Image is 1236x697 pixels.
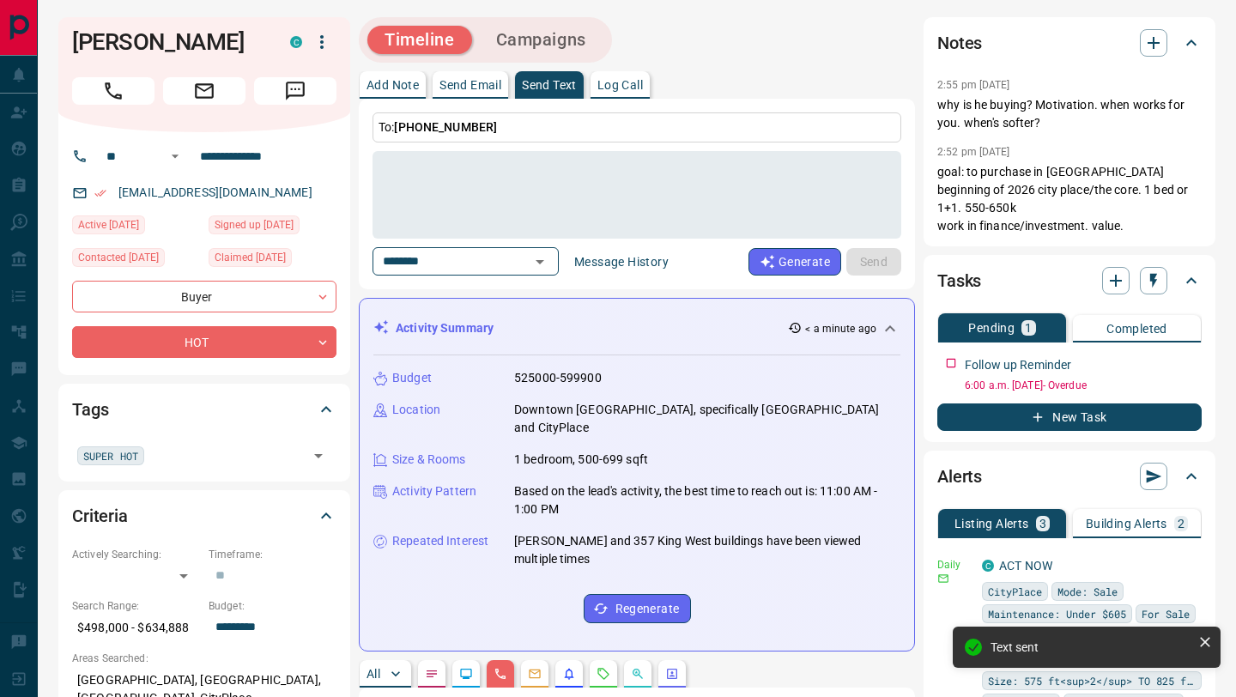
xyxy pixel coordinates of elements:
button: Message History [564,248,679,276]
div: Wed Aug 13 2025 [72,215,200,239]
p: To: [373,112,901,142]
span: Mode: Sale [1057,583,1118,600]
button: Campaigns [479,26,603,54]
span: Contacted [DATE] [78,249,159,266]
p: Add Note [367,79,419,91]
h2: Notes [937,29,982,57]
a: ACT NOW [999,559,1052,573]
p: 2:52 pm [DATE] [937,146,1010,158]
span: Call [72,77,154,105]
p: < a minute ago [805,321,876,336]
p: Send Email [439,79,501,91]
div: Tasks [937,260,1202,301]
p: Budget [392,369,432,387]
div: Buyer [72,281,336,312]
div: condos.ca [290,36,302,48]
h2: Criteria [72,502,128,530]
button: Timeline [367,26,472,54]
p: Actively Searching: [72,547,200,562]
p: Budget: [209,598,336,614]
p: Completed [1106,323,1167,335]
p: goal: to purchase in [GEOGRAPHIC_DATA] beginning of 2026 city place/the core. 1 bed or 1+1. 550-6... [937,163,1202,235]
div: Notes [937,22,1202,64]
p: Areas Searched: [72,651,336,666]
span: Email [163,77,245,105]
svg: Notes [425,667,439,681]
span: For Sale [1142,605,1190,622]
p: 1 [1025,322,1032,334]
div: Tue Jul 08 2025 [72,248,200,272]
p: [PERSON_NAME] and 357 King West buildings have been viewed multiple times [514,532,900,568]
p: All [367,668,380,680]
button: New Task [937,403,1202,431]
h2: Alerts [937,463,982,490]
div: condos.ca [982,560,994,572]
svg: Agent Actions [665,667,679,681]
p: Timeframe: [209,547,336,562]
svg: Requests [597,667,610,681]
p: Log Call [597,79,643,91]
div: Tags [72,389,336,430]
p: Based on the lead's activity, the best time to reach out is: 11:00 AM - 1:00 PM [514,482,900,518]
svg: Email Verified [94,187,106,199]
div: HOT [72,326,336,358]
button: Open [528,250,552,274]
p: Pending [968,322,1015,334]
p: Downtown [GEOGRAPHIC_DATA], specifically [GEOGRAPHIC_DATA] and CityPlace [514,401,900,437]
svg: Opportunities [631,667,645,681]
span: Signed up [DATE] [215,216,294,233]
div: Mon Apr 23 2018 [209,215,336,239]
div: Activity Summary< a minute ago [373,312,900,344]
h2: Tasks [937,267,981,294]
span: Maintenance: Under $605 [988,605,1126,622]
span: Claimed [DATE] [215,249,286,266]
h1: [PERSON_NAME] [72,28,264,56]
svg: Email [937,573,949,585]
p: why is he buying? Motivation. when works for you. when's softer? [937,96,1202,132]
h2: Tags [72,396,108,423]
p: Size & Rooms [392,451,466,469]
a: [EMAIL_ADDRESS][DOMAIN_NAME] [118,185,312,199]
p: Location [392,401,440,419]
svg: Lead Browsing Activity [459,667,473,681]
p: 525000-599900 [514,369,602,387]
svg: Calls [494,667,507,681]
button: Regenerate [584,594,691,623]
p: Building Alerts [1086,518,1167,530]
div: Tue Jul 08 2025 [209,248,336,272]
svg: Emails [528,667,542,681]
p: Activity Pattern [392,482,476,500]
p: Activity Summary [396,319,494,337]
p: 6:00 a.m. [DATE] - Overdue [965,378,1202,393]
div: Alerts [937,456,1202,497]
p: $498,000 - $634,888 [72,614,200,642]
span: SUPER HOT [83,447,138,464]
p: 2 [1178,518,1184,530]
div: Criteria [72,495,336,536]
div: Text sent [991,640,1191,654]
p: 1 bedroom, 500-699 sqft [514,451,648,469]
p: Send Text [522,79,577,91]
p: Follow up Reminder [965,356,1071,374]
button: Generate [748,248,841,276]
span: Message [254,77,336,105]
p: Search Range: [72,598,200,614]
button: Open [306,444,330,468]
span: Active [DATE] [78,216,139,233]
p: Repeated Interest [392,532,488,550]
button: Open [165,146,185,167]
span: CityPlace [988,583,1042,600]
span: [PHONE_NUMBER] [394,120,497,134]
p: 3 [1039,518,1046,530]
p: 2:55 pm [DATE] [937,79,1010,91]
p: Listing Alerts [954,518,1029,530]
svg: Listing Alerts [562,667,576,681]
p: Daily [937,557,972,573]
